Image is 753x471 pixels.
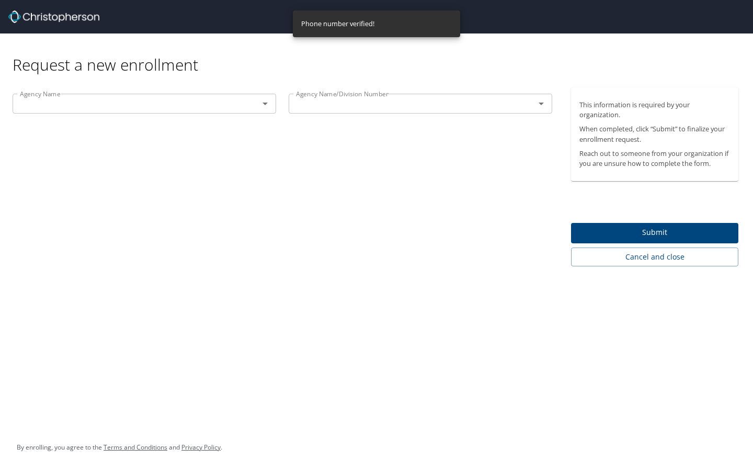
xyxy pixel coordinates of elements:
[104,443,167,452] a: Terms and Conditions
[579,100,730,120] p: This information is required by your organization.
[258,96,272,111] button: Open
[579,226,730,239] span: Submit
[8,10,99,23] img: cbt logo
[571,248,738,267] button: Cancel and close
[579,124,730,144] p: When completed, click “Submit” to finalize your enrollment request.
[13,33,747,75] div: Request a new enrollment
[571,223,738,243] button: Submit
[579,149,730,169] p: Reach out to someone from your organization if you are unsure how to complete the form.
[579,251,730,264] span: Cancel and close
[301,14,374,34] div: Phone number verified!
[17,434,222,461] div: By enrolling, you agree to the and .
[181,443,221,452] a: Privacy Policy
[534,96,549,111] button: Open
